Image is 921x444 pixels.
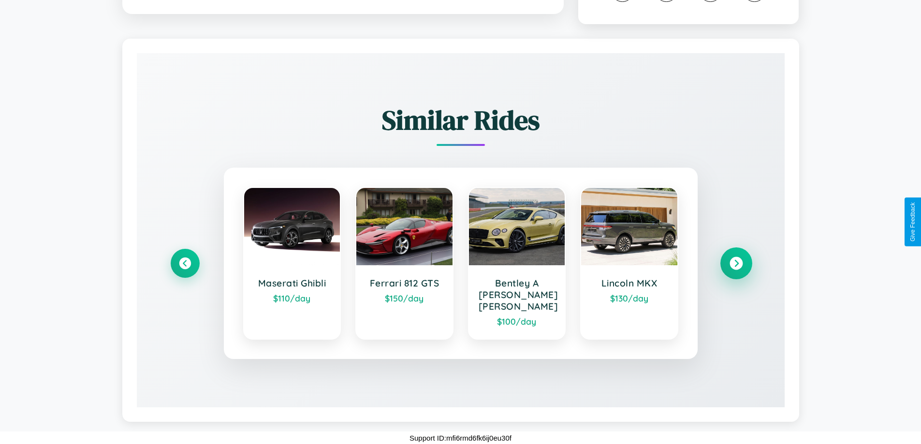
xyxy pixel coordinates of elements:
[580,187,678,340] a: Lincoln MKX$130/day
[479,277,556,312] h3: Bentley A [PERSON_NAME] [PERSON_NAME]
[909,202,916,242] div: Give Feedback
[366,293,443,303] div: $ 150 /day
[254,293,331,303] div: $ 110 /day
[355,187,453,340] a: Ferrari 812 GTS$150/day
[366,277,443,289] h3: Ferrari 812 GTS
[254,277,331,289] h3: Maserati Ghibli
[468,187,566,340] a: Bentley A [PERSON_NAME] [PERSON_NAME]$100/day
[591,277,668,289] h3: Lincoln MKX
[591,293,668,303] div: $ 130 /day
[243,187,341,340] a: Maserati Ghibli$110/day
[171,101,751,139] h2: Similar Rides
[479,316,556,327] div: $ 100 /day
